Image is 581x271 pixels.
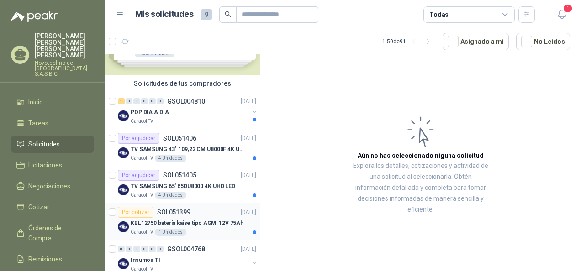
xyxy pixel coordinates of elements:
[157,98,164,104] div: 0
[118,96,258,125] a: 1 0 0 0 0 0 GSOL004810[DATE] Company LogoPOP DIA A DIACaracol TV
[429,10,449,20] div: Todas
[118,110,129,121] img: Company Logo
[118,207,153,218] div: Por cotizar
[11,219,94,247] a: Órdenes de Compra
[241,134,256,143] p: [DATE]
[516,33,570,50] button: No Leídos
[131,118,153,125] p: Caracol TV
[28,160,62,170] span: Licitaciones
[167,98,205,104] p: GSOL004810
[118,246,125,252] div: 0
[105,203,260,240] a: Por cotizarSOL051399[DATE] Company LogoKBL12750 batería kaise tipo AGM: 12V 75AhCaracol TV1 Unidades
[131,192,153,199] p: Caracol TV
[118,170,159,181] div: Por adjudicar
[241,245,256,254] p: [DATE]
[118,98,125,104] div: 1
[28,223,85,243] span: Órdenes de Compra
[118,221,129,232] img: Company Logo
[28,97,43,107] span: Inicio
[382,34,435,49] div: 1 - 50 de 91
[11,177,94,195] a: Negociaciones
[443,33,509,50] button: Asignado a mi
[11,156,94,174] a: Licitaciones
[149,98,156,104] div: 0
[157,209,190,215] p: SOL051399
[105,75,260,92] div: Solicitudes de tus compradores
[118,133,159,144] div: Por adjudicar
[11,135,94,153] a: Solicitudes
[352,161,490,215] p: Explora los detalles, cotizaciones y actividad de una solicitud al seleccionarla. Obtén informaci...
[126,246,132,252] div: 0
[105,129,260,166] a: Por adjudicarSOL051406[DATE] Company LogoTV SAMSUNG 43" 109,22 CM U8000F 4K UHDCaracol TV4 Unidades
[135,8,194,21] h1: Mis solicitudes
[11,11,58,22] img: Logo peakr
[163,135,196,141] p: SOL051406
[241,208,256,217] p: [DATE]
[118,258,129,269] img: Company Logo
[105,166,260,203] a: Por adjudicarSOL051405[DATE] Company LogoTV SAMSUNG 65' 65DU8000 4K UHD LEDCaracol TV4 Unidades
[131,155,153,162] p: Caracol TV
[157,246,164,252] div: 0
[163,172,196,178] p: SOL051405
[28,202,49,212] span: Cotizar
[35,33,94,58] p: [PERSON_NAME] [PERSON_NAME] [PERSON_NAME] [PERSON_NAME]
[554,6,570,23] button: 1
[133,98,140,104] div: 0
[131,256,160,265] p: Insumos TI
[131,219,243,228] p: KBL12750 batería kaise tipo AGM: 12V 75Ah
[118,184,129,195] img: Company Logo
[563,4,573,13] span: 1
[141,98,148,104] div: 0
[155,229,186,236] div: 1 Unidades
[167,246,205,252] p: GSOL004768
[241,171,256,180] p: [DATE]
[28,118,48,128] span: Tareas
[155,155,186,162] div: 4 Unidades
[28,139,60,149] span: Solicitudes
[131,229,153,236] p: Caracol TV
[155,192,186,199] div: 4 Unidades
[118,147,129,158] img: Company Logo
[201,9,212,20] span: 9
[11,198,94,216] a: Cotizar
[35,60,94,77] p: Novotechno de [GEOGRAPHIC_DATA] S.A.S BIC
[11,94,94,111] a: Inicio
[131,108,169,117] p: POP DIA A DIA
[131,182,235,191] p: TV SAMSUNG 65' 65DU8000 4K UHD LED
[11,115,94,132] a: Tareas
[358,151,484,161] h3: Aún no has seleccionado niguna solicitud
[28,181,70,191] span: Negociaciones
[133,246,140,252] div: 0
[149,246,156,252] div: 0
[11,250,94,268] a: Remisiones
[141,246,148,252] div: 0
[28,254,62,264] span: Remisiones
[126,98,132,104] div: 0
[241,97,256,106] p: [DATE]
[131,145,244,154] p: TV SAMSUNG 43" 109,22 CM U8000F 4K UHD
[225,11,231,17] span: search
